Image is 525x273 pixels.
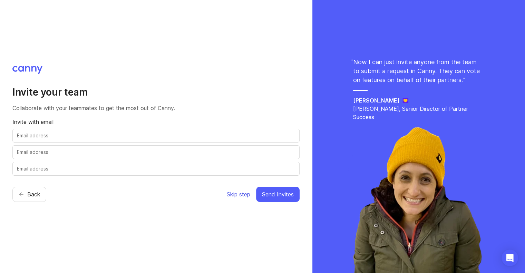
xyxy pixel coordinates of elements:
[353,58,484,85] p: Now I can just invite anyone from the team to submit a request in Canny. They can vote on feature...
[262,190,294,198] span: Send Invites
[256,187,300,202] button: Send Invites
[353,96,400,105] h5: [PERSON_NAME]
[353,105,484,121] p: [PERSON_NAME], Senior Director of Partner Success
[17,165,295,173] input: Email address
[17,148,295,156] input: Email address
[12,66,42,74] img: Canny logo
[402,98,408,103] img: Jane logo
[348,121,489,273] img: rachel-ec36006e32d921eccbc7237da87631ad.webp
[17,132,295,139] input: Email address
[502,250,518,266] div: Open Intercom Messenger
[12,187,46,202] button: Back
[12,118,300,126] p: Invite with email
[227,190,250,198] span: Skip step
[226,187,251,202] button: Skip step
[12,86,300,98] h2: Invite your team
[12,104,300,112] p: Collaborate with your teammates to get the most out of Canny.
[27,190,40,198] span: Back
